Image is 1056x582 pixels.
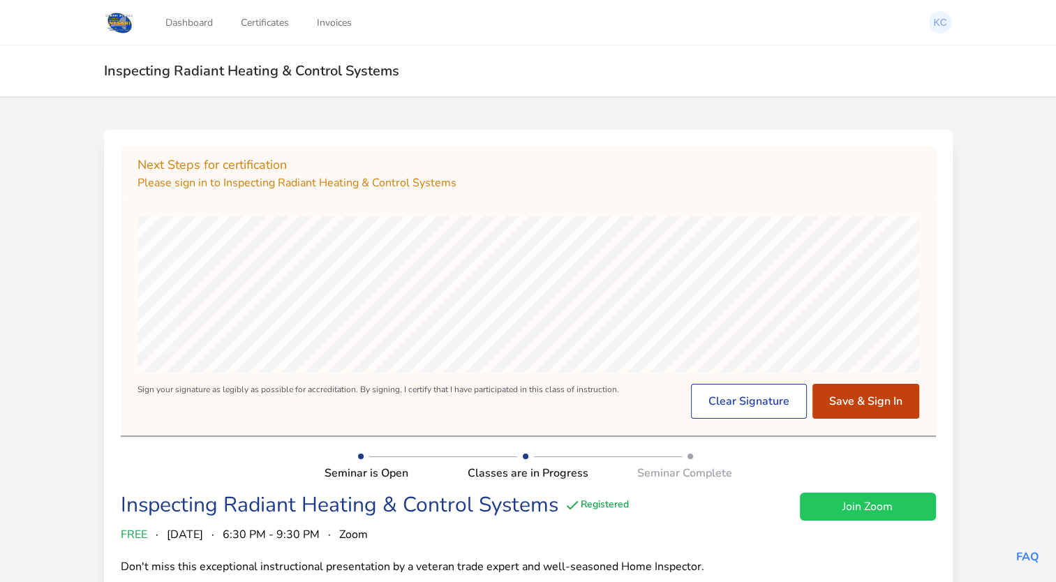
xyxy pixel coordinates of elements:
[800,493,936,521] a: Join Zoom
[812,384,919,419] button: Save & Sign In
[121,493,558,518] div: Inspecting Radiant Heating & Control Systems
[121,526,147,543] span: FREE
[137,384,619,419] div: Sign your signature as legibly as possible for accreditation. By signing, I certify that I have p...
[1016,549,1039,565] a: FAQ
[339,526,368,543] span: Zoom
[137,174,919,191] p: Please sign in to Inspecting Radiant Heating & Control Systems
[325,465,461,482] div: Seminar is Open
[564,497,629,514] div: Registered
[211,526,214,543] span: ·
[460,465,596,482] div: Classes are in Progress
[156,526,158,543] span: ·
[223,526,320,543] span: 6:30 PM - 9:30 PM
[104,10,135,35] img: Logo
[328,526,331,543] span: ·
[596,465,732,482] div: Seminar Complete
[137,155,919,174] h2: Next Steps for certification
[104,62,953,80] h2: Inspecting Radiant Heating & Control Systems
[691,384,807,419] button: Clear Signature
[167,526,203,543] span: [DATE]
[929,11,951,33] img: Ken Carr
